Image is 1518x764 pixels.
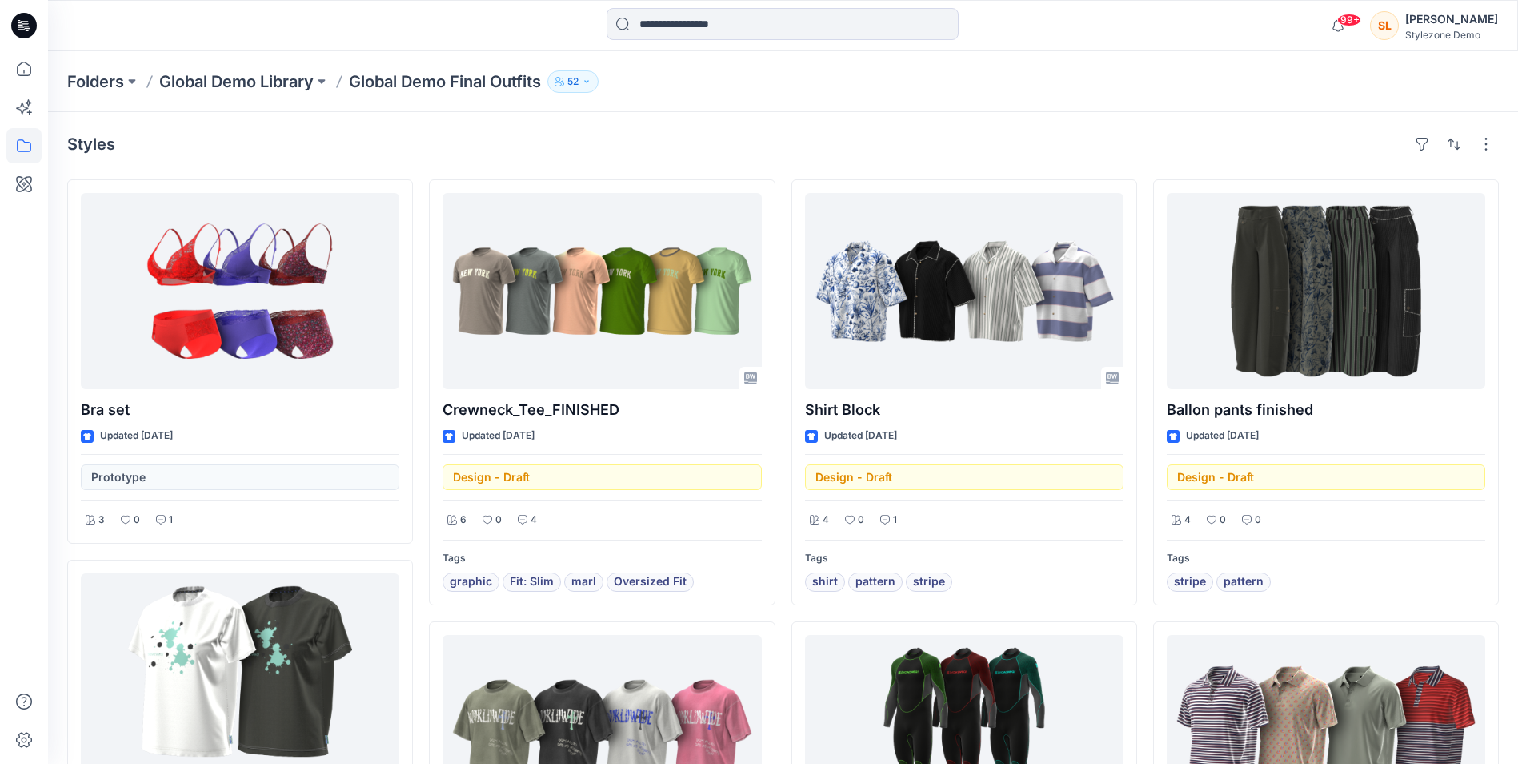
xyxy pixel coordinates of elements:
[1167,399,1485,421] p: Ballon pants finished
[567,73,579,90] p: 52
[349,70,541,93] p: Global Demo Final Outfits
[1370,11,1399,40] div: SL
[1405,10,1498,29] div: [PERSON_NAME]
[1186,428,1259,444] p: Updated [DATE]
[812,573,838,592] span: shirt
[443,193,761,389] a: Crewneck_Tee_FINISHED
[1174,573,1206,592] span: stripe
[805,399,1123,421] p: Shirt Block
[531,512,537,529] p: 4
[1405,29,1498,41] div: Stylezone Demo
[571,573,596,592] span: marl
[1167,193,1485,389] a: Ballon pants finished
[1220,512,1226,529] p: 0
[913,573,945,592] span: stripe
[67,135,115,154] h4: Styles
[159,70,314,93] a: Global Demo Library
[495,512,502,529] p: 0
[805,193,1123,389] a: Shirt Block
[858,512,864,529] p: 0
[1337,14,1361,26] span: 99+
[100,428,173,444] p: Updated [DATE]
[1184,512,1191,529] p: 4
[98,512,105,529] p: 3
[1167,550,1485,567] p: Tags
[510,573,554,592] span: Fit: Slim
[462,428,535,444] p: Updated [DATE]
[824,428,897,444] p: Updated [DATE]
[81,399,399,421] p: Bra set
[450,573,492,592] span: graphic
[443,550,761,567] p: Tags
[460,512,467,529] p: 6
[547,70,599,93] button: 52
[443,399,761,421] p: Crewneck_Tee_FINISHED
[1224,573,1264,592] span: pattern
[134,512,140,529] p: 0
[169,512,173,529] p: 1
[81,193,399,389] a: Bra set
[855,573,895,592] span: pattern
[1255,512,1261,529] p: 0
[614,573,687,592] span: Oversized Fit
[67,70,124,93] a: Folders
[893,512,897,529] p: 1
[805,550,1123,567] p: Tags
[823,512,829,529] p: 4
